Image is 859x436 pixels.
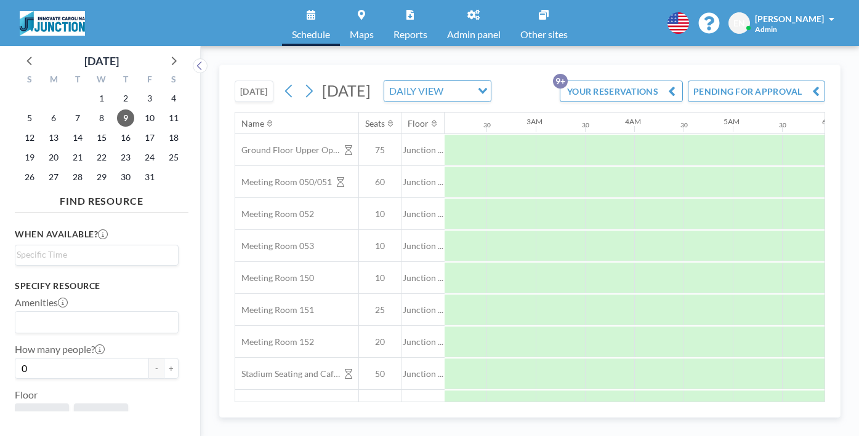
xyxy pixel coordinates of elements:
span: 50 [359,368,401,379]
span: Saturday, October 4, 2025 [165,90,182,107]
span: Tuesday, October 21, 2025 [69,149,86,166]
span: Friday, October 3, 2025 [141,90,158,107]
span: Junction ... [79,408,123,421]
span: Wednesday, October 8, 2025 [93,109,110,127]
label: Amenities [15,296,68,309]
span: Friday, October 31, 2025 [141,168,158,186]
button: [DATE] [235,81,273,102]
span: 10 [359,272,401,283]
div: M [42,73,66,89]
span: Monday, October 6, 2025 [45,109,62,127]
div: 6AM [822,117,838,126]
button: - [149,358,164,379]
span: Junction ... [401,176,445,188]
span: Reports [393,30,427,39]
span: 75 [359,145,401,156]
span: Saturday, October 11, 2025 [165,109,182,127]
span: Tuesday, October 28, 2025 [69,168,86,186]
span: Maps [350,30,374,39]
div: 5AM [724,117,740,126]
span: 10 [359,208,401,220]
span: Temporary Meeting Room 118 [235,400,358,411]
img: organization-logo [20,11,85,36]
span: Monday, October 13, 2025 [45,129,62,146]
span: Schedule [292,30,330,39]
span: Meeting Room 151 [235,304,314,315]
div: T [66,73,90,89]
div: F [137,73,161,89]
span: Meeting Room 050/051 [235,176,332,188]
span: Junction ... [401,208,445,220]
span: EN [733,18,745,29]
span: Wednesday, October 1, 2025 [93,90,110,107]
input: Search for option [17,314,171,330]
span: Friday, October 17, 2025 [141,129,158,146]
div: Search for option [384,81,491,101]
div: Seats [365,118,385,129]
div: 3AM [526,117,542,126]
button: PENDING FOR APPROVAL [688,81,825,102]
span: Saturday, October 25, 2025 [165,149,182,166]
span: 20 [359,336,401,347]
span: Junction ... [401,336,445,347]
span: Junction ... [401,368,445,379]
span: Sunday, October 26, 2025 [21,168,38,186]
div: W [90,73,114,89]
span: Sunday, October 5, 2025 [21,109,38,127]
span: Sunday, October 19, 2025 [21,149,38,166]
span: Admin [755,25,777,34]
span: 10 [359,240,401,252]
div: Name [241,118,264,129]
div: T [113,73,137,89]
span: Meeting Room 152 [235,336,314,347]
button: YOUR RESERVATIONS9+ [560,81,683,102]
span: Admin panel [447,30,501,39]
span: Tuesday, October 14, 2025 [69,129,86,146]
span: [PERSON_NAME] [755,14,824,24]
div: Search for option [15,245,178,264]
div: 30 [779,121,786,129]
span: Thursday, October 23, 2025 [117,149,134,166]
span: Wednesday, October 22, 2025 [93,149,110,166]
span: Saturday, October 18, 2025 [165,129,182,146]
div: 30 [680,121,688,129]
label: Floor [15,389,38,401]
div: Search for option [15,312,178,333]
div: S [161,73,185,89]
span: 25 [359,304,401,315]
span: Wednesday, October 29, 2025 [93,168,110,186]
span: Monday, October 27, 2025 [45,168,62,186]
span: [DATE] [322,81,371,100]
span: Junction ... [401,272,445,283]
span: Wednesday, October 15, 2025 [93,129,110,146]
span: Other sites [520,30,568,39]
span: Junction ... [401,304,445,315]
input: Search for option [17,248,171,261]
span: Meeting Room 150 [235,272,314,283]
span: Meeting Room 053 [235,240,314,252]
span: Tuesday, October 7, 2025 [69,109,86,127]
span: Thursday, October 30, 2025 [117,168,134,186]
span: Monday, October 20, 2025 [45,149,62,166]
div: 30 [483,121,491,129]
span: Junction ... [20,408,64,421]
span: Thursday, October 2, 2025 [117,90,134,107]
div: [DATE] [84,52,119,69]
span: Ground Floor Upper Open Area [235,145,340,156]
span: Junction ... [401,145,445,156]
span: Thursday, October 9, 2025 [117,109,134,127]
div: 4AM [625,117,641,126]
p: 9+ [553,74,568,89]
span: Junction ... [401,240,445,252]
h4: FIND RESOURCE [15,190,188,207]
div: 30 [582,121,589,129]
span: 1 [359,400,401,411]
span: Thursday, October 16, 2025 [117,129,134,146]
span: 60 [359,176,401,188]
div: S [18,73,42,89]
button: + [164,358,179,379]
span: DAILY VIEW [387,83,446,99]
input: Search for option [447,83,470,99]
span: Sunday, October 12, 2025 [21,129,38,146]
div: Floor [408,118,429,129]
